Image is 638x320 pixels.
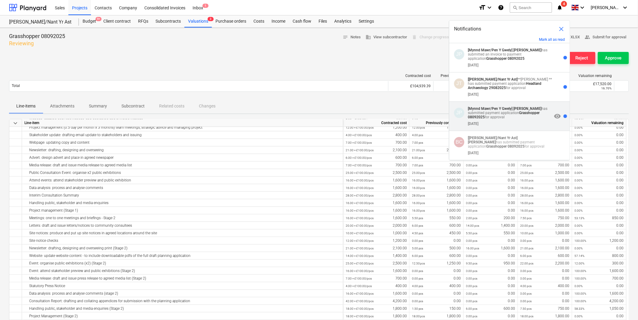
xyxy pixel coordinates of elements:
small: 25.00 × £100.00 / pcs [346,262,374,265]
button: Mark all as read [539,37,565,42]
small: 57.14% [575,254,585,258]
i: keyboard_arrow_down [622,4,629,11]
div: 2,100.00 [520,245,570,252]
div: 0.00 [466,237,515,245]
div: Event: organise public exhibitions (x2) (Stage 2) [24,260,341,267]
small: 6.00 pcs [412,254,423,258]
strong: Grasshopper 08092025 [468,111,540,119]
div: 700.00 [412,139,461,146]
small: 16.70% [602,87,612,90]
small: 0.00% [575,179,583,182]
div: £17,520.00 [572,82,612,86]
div: 1,200.00 [575,237,624,245]
div: 2,800.00 [412,192,461,199]
small: 5.00 pcs [412,247,423,250]
div: 1,400.00 [346,252,407,260]
p: **[PERSON_NAME] ** has submitted payment application for approval [468,77,552,90]
div: Budget [79,15,100,27]
div: [DATE] [468,92,479,97]
strong: [PERSON_NAME] [514,48,542,52]
button: Notes [340,33,363,42]
small: 0.00% [575,126,583,129]
small: 7.00 pcs [520,164,532,167]
small: 20.00 pcs [520,224,534,227]
div: Newsletter: drafting, designing and overseeing [24,146,341,154]
div: 1,200.00 [346,124,407,131]
div: 1,200.00 [412,124,461,131]
div: 0.00 [466,169,515,177]
div: Contracted cost [343,119,410,127]
small: 16.00 × £100.00 / pcs [346,201,374,205]
a: Costs [250,15,268,27]
div: 200.00 [466,214,515,222]
p: Attachments [50,103,74,109]
div: Newsletter: drafting, designing and overseeing print (Stage 2) [24,245,341,252]
div: 2,100.00 [346,245,407,252]
span: Notes [343,34,361,41]
small: 22.00 pcs [520,262,534,265]
div: 550.00 [466,229,515,237]
a: Income [268,15,289,27]
button: Search [510,2,552,13]
small: 0.00% [575,194,583,197]
span: 4 [561,1,567,7]
small: 0.00 pcs [466,201,478,205]
small: 16.00 × £100.00 / pcs [346,269,374,273]
small: 0.00 pcs [466,269,478,273]
div: 0.00 [575,192,624,199]
small: 12.00% [575,262,585,265]
small: 28.00 × £100.00 / pcs [346,194,374,197]
div: Data analysis: process and analyse comments [24,184,341,192]
small: 16.00 × £100.00 / pcs [346,216,374,220]
div: Line-item [22,119,343,127]
small: 14.00 × £100.00 / pcs [346,254,374,258]
small: 0.00 pcs [466,164,478,167]
div: Interim Consultation Summary [24,192,341,199]
div: Event: attend stakeholder preview and public exhibitions (Stage 2) [24,267,341,275]
div: 400.00 [346,131,407,139]
small: 16.00 pcs [466,247,479,250]
div: 0.00 [466,207,515,214]
small: 21.00 × £100.00 / pcs [346,247,374,250]
small: 0.00% [575,186,583,190]
a: Files [315,15,331,27]
span: 9+ [96,17,102,21]
iframe: Chat Widget [608,291,638,320]
a: Client contract [100,15,134,27]
div: Valuation remaining [572,74,612,78]
span: Submit for approval [585,34,627,41]
div: Site notices: produce and put up site notices in agreed locations around the site [24,229,341,237]
small: 0.00% [575,201,583,205]
div: 0.00 [575,184,624,192]
div: Settings [355,15,378,27]
span: notes [343,34,348,40]
div: 400.00 [412,131,461,139]
div: 2,500.00 [346,260,407,267]
div: 0.00 [466,184,515,192]
div: Meetings: one to one meetings and briefings - Stage 2 [24,214,341,222]
div: 0.00 [466,199,515,207]
div: Analytics [331,15,355,27]
small: 16.00 pcs [412,179,425,182]
div: Stakeholder update: drafting email update to stakeholders and issuing [24,131,341,139]
small: 25.00 pcs [412,171,425,174]
small: 0.00 pcs [412,239,423,242]
span: 1 [203,4,209,8]
strong: [Mynnd Mawr/Pen Y Gwely] [468,48,513,52]
small: 12.00 × £100.00 / pcs [346,239,374,242]
small: 0.00% [575,171,583,174]
span: [PERSON_NAME] [591,5,621,10]
div: 0.00 [466,252,515,260]
small: 4.00 × £100.00 / pcs [346,133,372,137]
div: 0.00 [412,267,461,275]
div: 0.00 [575,162,624,169]
div: Attend events: attend stakeholder preview and public exhibition [24,177,341,184]
div: 1,600.00 [412,184,461,192]
span: keyboard_arrow_down [12,120,19,127]
small: 2.00 pcs [466,216,478,220]
a: Subcontracts [152,15,184,27]
small: 5.50 pcs [412,216,423,220]
div: 0.00 [575,177,624,184]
